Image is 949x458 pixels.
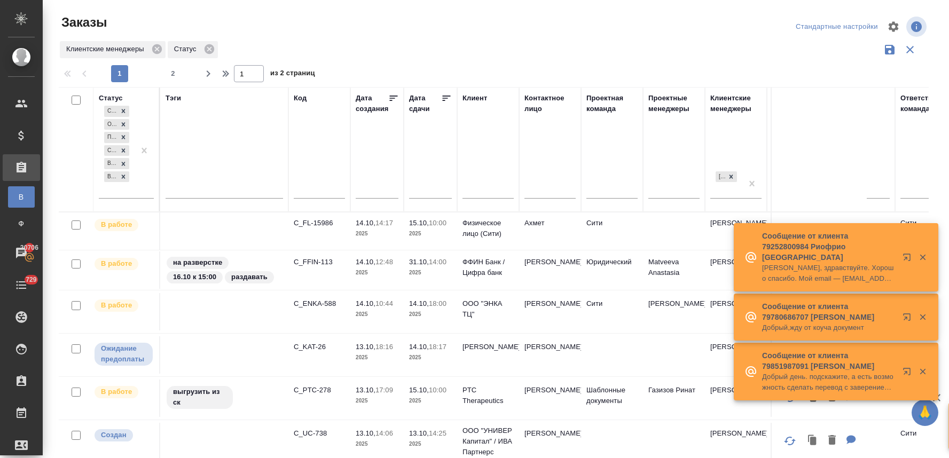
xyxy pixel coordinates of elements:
p: 2025 [356,439,398,449]
div: Выставляет ПМ после принятия заказа от КМа [93,257,154,271]
p: Клиентские менеджеры [66,44,148,54]
p: ФФИН Банк / Цифра банк [462,257,514,278]
p: [PERSON_NAME], здравствуйте. Хорошо спасибо. Мой email — [EMAIL_ADDRESS][DOMAIN_NAME] [762,263,896,284]
td: Ахмет [519,212,581,250]
p: 14:00 [429,258,446,266]
a: 729 [3,272,40,298]
p: на разверстке [173,257,222,268]
span: Заказы [59,14,107,31]
p: В работе [101,219,132,230]
button: Для КМ: 2нзп [841,219,861,241]
span: Ф [13,218,29,229]
p: 13.10, [356,429,375,437]
div: Создан, Ожидание предоплаты, Подтвержден, Сдан без статистики, В работе, Выполнен [103,170,130,184]
p: C_FFIN-113 [294,257,345,267]
div: Создан, Ожидание предоплаты, Подтвержден, Сдан без статистики, В работе, Выполнен [103,157,130,170]
div: Сдан без статистики [104,145,117,156]
p: 2025 [356,309,398,320]
p: Сообщение от клиента 79252800984 Риофрио [GEOGRAPHIC_DATA] [762,231,896,263]
span: Настроить таблицу [881,14,906,40]
p: 14:17 [375,219,393,227]
button: Сбросить фильтры [900,40,920,60]
p: 10:44 [375,299,393,307]
p: 17:09 [375,386,393,394]
p: 2025 [356,396,398,406]
div: Статус [99,93,123,104]
p: 15.10, [409,386,429,394]
p: 10:00 [429,219,446,227]
p: 2025 [409,352,452,363]
div: Проектная команда [586,93,638,114]
p: Сообщение от клиента 79780686707 [PERSON_NAME] [762,301,896,322]
span: 729 [19,274,43,285]
button: Открыть в новой вкладке [896,361,922,386]
p: В работе [101,258,132,269]
p: 31.10, [409,258,429,266]
td: [PERSON_NAME] [705,380,767,417]
p: C_ENKA-588 [294,298,345,309]
div: Создан [104,106,117,117]
div: Тэги [166,93,181,104]
div: Клиентские менеджеры [710,93,762,114]
p: 14.10, [409,299,429,307]
button: Обновить [777,218,803,243]
p: 2025 [409,267,452,278]
button: Закрыть [912,367,934,376]
td: [PERSON_NAME] [519,336,581,374]
p: 2025 [356,267,398,278]
p: 13.10, [356,343,375,351]
p: В работе [101,386,132,397]
span: 20706 [14,242,45,253]
div: Выставляет ПМ после принятия заказа от КМа [93,218,154,232]
td: Matveeva Anastasia [643,251,705,289]
div: Проектные менеджеры [648,93,700,114]
td: [PERSON_NAME] [705,251,767,289]
p: 14.10, [409,343,429,351]
div: [PERSON_NAME] [716,171,725,183]
p: C_PTC-278 [294,385,345,396]
p: 2025 [356,352,398,363]
div: В работе [104,158,117,169]
div: Выполнен [104,171,117,183]
div: выгрузить из ск [166,385,283,410]
p: 18:16 [375,343,393,351]
td: [PERSON_NAME] [643,293,705,330]
p: 14.10, [356,299,375,307]
a: Ф [8,213,35,234]
p: 13.10, [356,386,375,394]
div: Статус [168,41,218,58]
p: 2025 [409,396,452,406]
td: Газизов Ринат [643,380,705,417]
p: Ожидание предоплаты [101,343,146,365]
td: Шаблонные документы [581,380,643,417]
td: [PERSON_NAME] [705,212,767,250]
td: Юридический [581,251,643,289]
div: Дата создания [356,93,388,114]
span: В [13,192,29,202]
button: Закрыть [912,312,934,322]
p: 14:25 [429,429,446,437]
p: В работе [101,300,132,311]
p: 2025 [409,439,452,449]
div: Выставляет ПМ после принятия заказа от КМа [93,298,154,313]
p: C_UC-738 [294,428,345,439]
span: Посмотреть информацию [906,17,929,37]
div: Создан, Ожидание предоплаты, Подтвержден, Сдан без статистики, В работе, Выполнен [103,105,130,118]
div: Выставляется автоматически при создании заказа [93,428,154,443]
td: [PERSON_NAME] [519,293,581,330]
p: 2025 [409,228,452,239]
td: [PERSON_NAME] [519,380,581,417]
p: 2025 [409,309,452,320]
div: Лямина Надежда [715,170,738,184]
button: Сохранить фильтры [880,40,900,60]
p: 12:48 [375,258,393,266]
p: Добрый день. подскажите, а есть возможность сделать перевод с заверением напрямую с испанского на ан [762,372,896,393]
div: Дата сдачи [409,93,441,114]
td: [PERSON_NAME] [705,336,767,374]
p: PTC Therapeutics [462,385,514,406]
p: 15.10, [409,219,429,227]
p: 2025 [356,228,398,239]
button: 2 [164,65,182,82]
p: ООО "УНИВЕР Капитал" / ИВА Партнерс [462,425,514,457]
div: Создан, Ожидание предоплаты, Подтвержден, Сдан без статистики, В работе, Выполнен [103,131,130,144]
